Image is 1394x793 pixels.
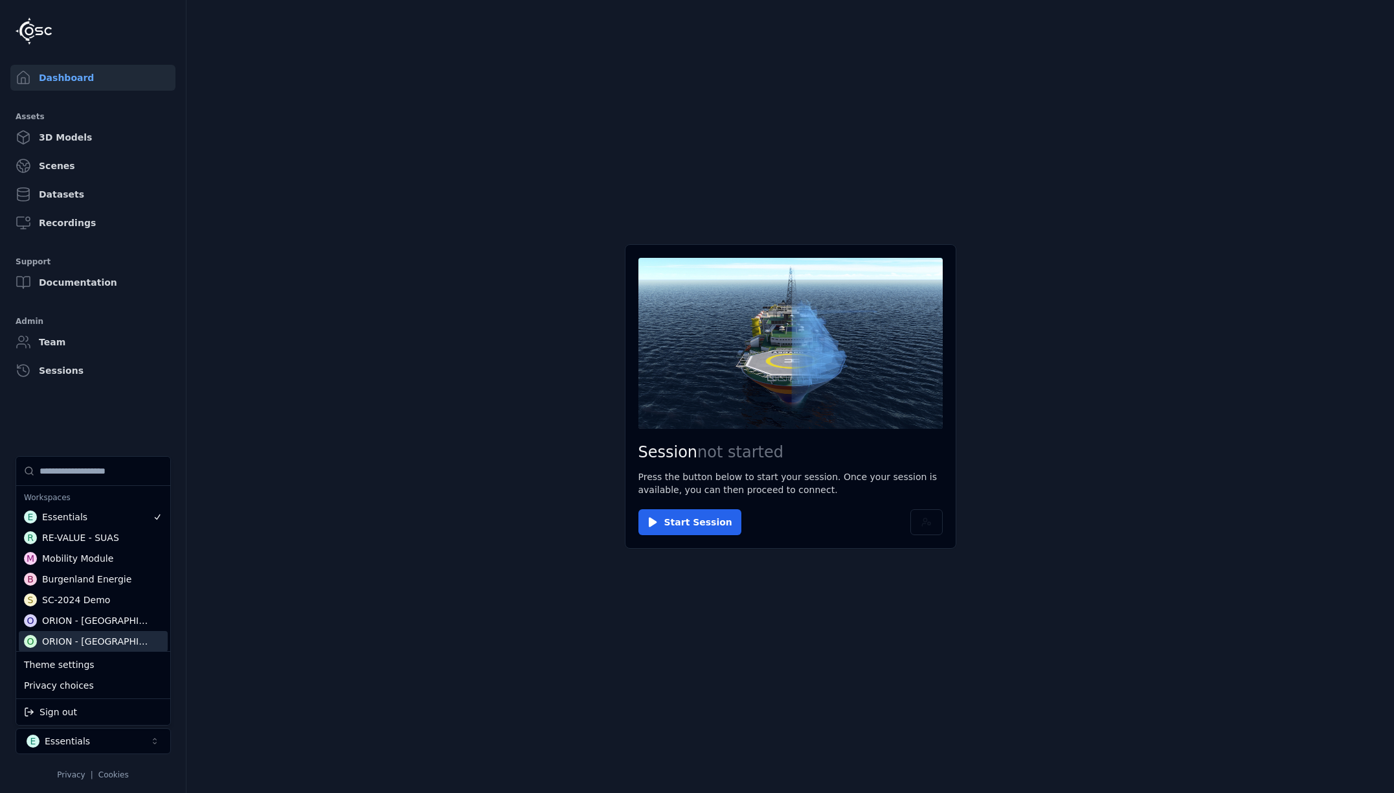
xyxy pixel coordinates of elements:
div: O [24,635,37,648]
div: Privacy choices [19,675,168,696]
div: O [24,614,37,627]
div: Theme settings [19,654,168,675]
div: Essentials [42,511,87,523]
div: M [24,552,37,565]
div: S [24,593,37,606]
div: Mobility Module [42,552,113,565]
div: Suggestions [16,652,170,698]
div: R [24,531,37,544]
div: RE-VALUE - SUAS [42,531,119,544]
div: Workspaces [19,488,168,507]
div: SC-2024 Demo [42,593,110,606]
div: ORION - [GEOGRAPHIC_DATA] [42,614,154,627]
div: Suggestions [16,457,170,651]
div: E [24,511,37,523]
div: Burgenland Energie [42,573,131,586]
div: ORION - [GEOGRAPHIC_DATA] [42,635,154,648]
div: Suggestions [16,699,170,725]
div: Sign out [19,702,168,722]
div: B [24,573,37,586]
